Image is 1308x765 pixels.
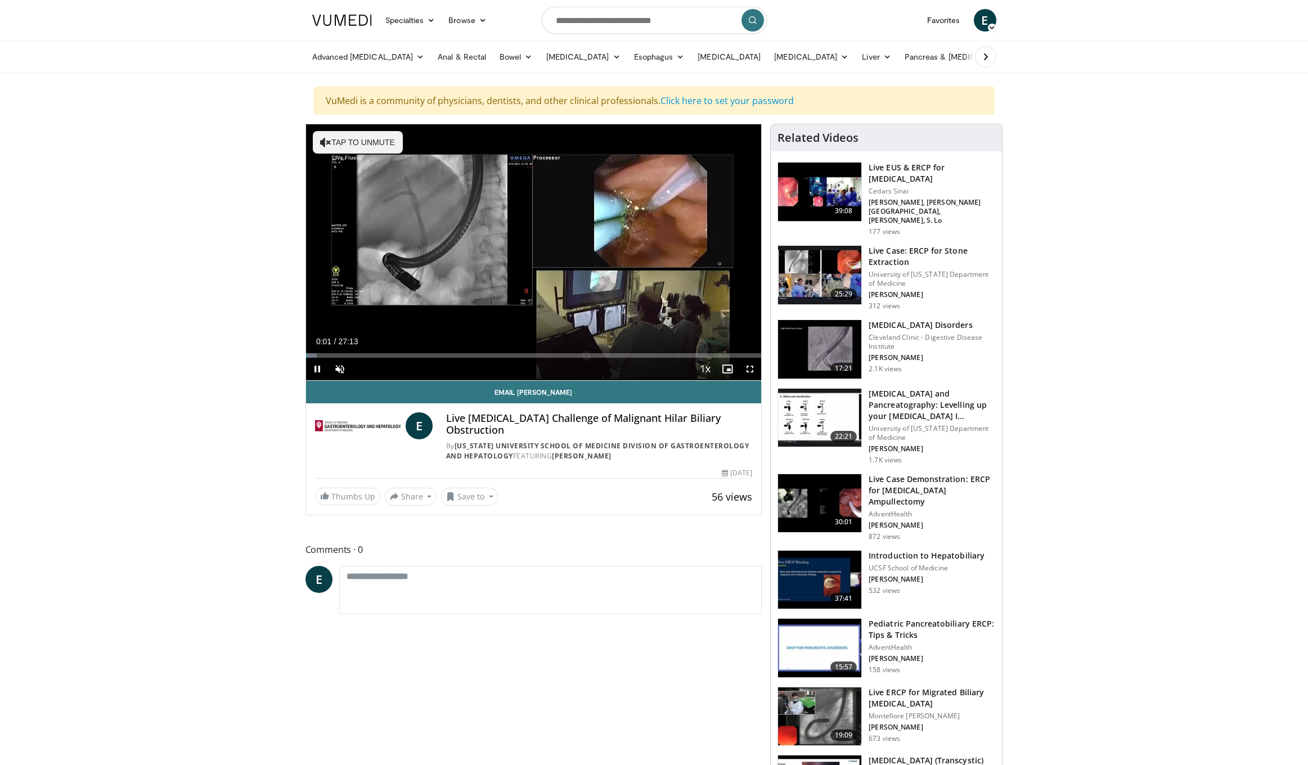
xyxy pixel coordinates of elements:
h3: Introduction to Hepatobiliary [869,550,985,561]
img: 988aa6cd-5af5-4b12-ac8b-5ddcd403959d.150x105_q85_crop-smart_upscale.jpg [778,163,861,221]
span: 19:09 [830,730,857,741]
p: [PERSON_NAME], [PERSON_NAME][GEOGRAPHIC_DATA], [PERSON_NAME], S. Lo [869,198,995,225]
a: Favorites [920,9,967,31]
a: 37:41 Introduction to Hepatobiliary UCSF School of Medicine [PERSON_NAME] 532 views [777,550,995,610]
a: 25:29 Live Case: ERCP for Stone Extraction University of [US_STATE] Department of Medicine [PERSO... [777,245,995,310]
p: 532 views [869,586,900,595]
a: 39:08 Live EUS & ERCP for [MEDICAL_DATA] Cedars Sinai [PERSON_NAME], [PERSON_NAME][GEOGRAPHIC_DAT... [777,162,995,236]
a: Click here to set your password [660,94,794,107]
p: [PERSON_NAME] [869,290,995,299]
span: 39:08 [830,205,857,217]
div: By FEATURING [446,441,752,461]
p: Cleveland Clinic - Digestive Disease Institute [869,333,995,351]
span: Comments 0 [305,542,762,557]
a: Specialties [379,9,442,31]
button: Tap to unmute [313,131,403,154]
p: University of [US_STATE] Department of Medicine [869,270,995,288]
h3: [MEDICAL_DATA] and Pancreatography: Levelling up your [MEDICAL_DATA] I… [869,388,995,422]
h3: Pediatric Pancreatobiliary ERCP: Tips & Tricks [869,618,995,641]
img: Indiana University School of Medicine Division of Gastroenterology and Hepatology [315,412,401,439]
a: [MEDICAL_DATA] [540,46,627,68]
img: 71bf8a56-79ca-4482-8595-189cf97b1ace.150x105_q85_crop-smart_upscale.jpg [778,619,861,677]
img: VuMedi Logo [312,15,372,26]
a: Thumbs Up [315,488,380,505]
span: 56 views [712,490,752,503]
p: 177 views [869,227,900,236]
div: Progress Bar [306,353,762,358]
span: 37:41 [830,593,857,604]
a: [MEDICAL_DATA] [691,46,767,68]
p: [PERSON_NAME] [869,521,995,530]
input: Search topics, interventions [542,7,767,34]
img: f2a564ac-f79a-4a91-bf7b-b84a8cb0f685.150x105_q85_crop-smart_upscale.jpg [778,389,861,447]
p: [PERSON_NAME] [869,654,995,663]
a: [MEDICAL_DATA] [767,46,855,68]
a: E [305,566,332,593]
p: [PERSON_NAME] [869,353,995,362]
a: Pancreas & [MEDICAL_DATA] [898,46,1030,68]
a: Esophagus [627,46,691,68]
span: 27:13 [338,337,358,346]
a: 30:01 Live Case Demonstration: ERCP for [MEDICAL_DATA] Ampullectomy AdventHealth [PERSON_NAME] 87... [777,474,995,541]
p: Montefiore [PERSON_NAME] [869,712,995,721]
p: University of [US_STATE] Department of Medicine [869,424,995,442]
p: [PERSON_NAME] [869,723,995,732]
a: E [974,9,996,31]
h4: Live [MEDICAL_DATA] Challenge of Malignant Hilar Biliary Obstruction [446,412,752,436]
a: 15:57 Pediatric Pancreatobiliary ERCP: Tips & Tricks AdventHealth [PERSON_NAME] 158 views [777,618,995,678]
p: 312 views [869,301,900,310]
a: E [406,412,433,439]
a: 19:09 Live ERCP for Migrated Biliary [MEDICAL_DATA] Montefiore [PERSON_NAME] [PERSON_NAME] 673 views [777,687,995,746]
p: 872 views [869,532,900,541]
p: AdventHealth [869,643,995,652]
span: 15:57 [830,661,857,673]
button: Enable picture-in-picture mode [716,358,739,380]
a: Advanced [MEDICAL_DATA] [305,46,431,68]
p: Cedars Sinai [869,187,995,196]
a: Anal & Rectal [431,46,493,68]
img: 9cef7e67-4f55-45c8-a9e4-517dc9886280.150x105_q85_crop-smart_upscale.jpg [778,687,861,746]
button: Save to [441,488,498,506]
h3: Live ERCP for Migrated Biliary [MEDICAL_DATA] [869,687,995,709]
a: Email [PERSON_NAME] [306,381,762,403]
span: 22:21 [830,431,857,442]
div: [DATE] [722,468,752,478]
h3: [MEDICAL_DATA] Disorders [869,319,995,331]
img: 48af654a-1c49-49ef-8b1b-08112d907465.150x105_q85_crop-smart_upscale.jpg [778,246,861,304]
button: Pause [306,358,329,380]
button: Playback Rate [694,358,716,380]
video-js: Video Player [306,124,762,381]
a: 17:21 [MEDICAL_DATA] Disorders Cleveland Clinic - Digestive Disease Institute [PERSON_NAME] 2.1K ... [777,319,995,379]
h4: Related Videos [777,131,858,145]
span: 30:01 [830,516,857,528]
a: Bowel [493,46,539,68]
button: Unmute [329,358,351,380]
span: 0:01 [316,337,331,346]
button: Share [385,488,437,506]
span: 25:29 [830,289,857,300]
p: [PERSON_NAME] [869,575,985,584]
h3: Live Case: ERCP for Stone Extraction [869,245,995,268]
p: 1.7K views [869,456,902,465]
a: 22:21 [MEDICAL_DATA] and Pancreatography: Levelling up your [MEDICAL_DATA] I… University of [US_S... [777,388,995,465]
img: c905f428-65a4-466b-98f4-93ef87bbd5d5.150x105_q85_crop-smart_upscale.jpg [778,474,861,533]
h3: Live EUS & ERCP for [MEDICAL_DATA] [869,162,995,184]
p: AdventHealth [869,510,995,519]
button: Fullscreen [739,358,761,380]
p: UCSF School of Medicine [869,564,985,573]
img: 2be06fa1-8f42-4bab-b66d-9367dd3d8d02.150x105_q85_crop-smart_upscale.jpg [778,320,861,379]
h3: Live Case Demonstration: ERCP for [MEDICAL_DATA] Ampullectomy [869,474,995,507]
p: 158 views [869,665,900,674]
a: [PERSON_NAME] [552,451,612,461]
img: 67fa678f-adbf-4cff-8919-827646b361a9.150x105_q85_crop-smart_upscale.jpg [778,551,861,609]
div: VuMedi is a community of physicians, dentists, and other clinical professionals. [314,87,995,115]
span: 17:21 [830,363,857,374]
p: [PERSON_NAME] [869,444,995,453]
p: 2.1K views [869,364,902,373]
a: Browse [442,9,493,31]
a: Liver [855,46,897,68]
span: / [334,337,336,346]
